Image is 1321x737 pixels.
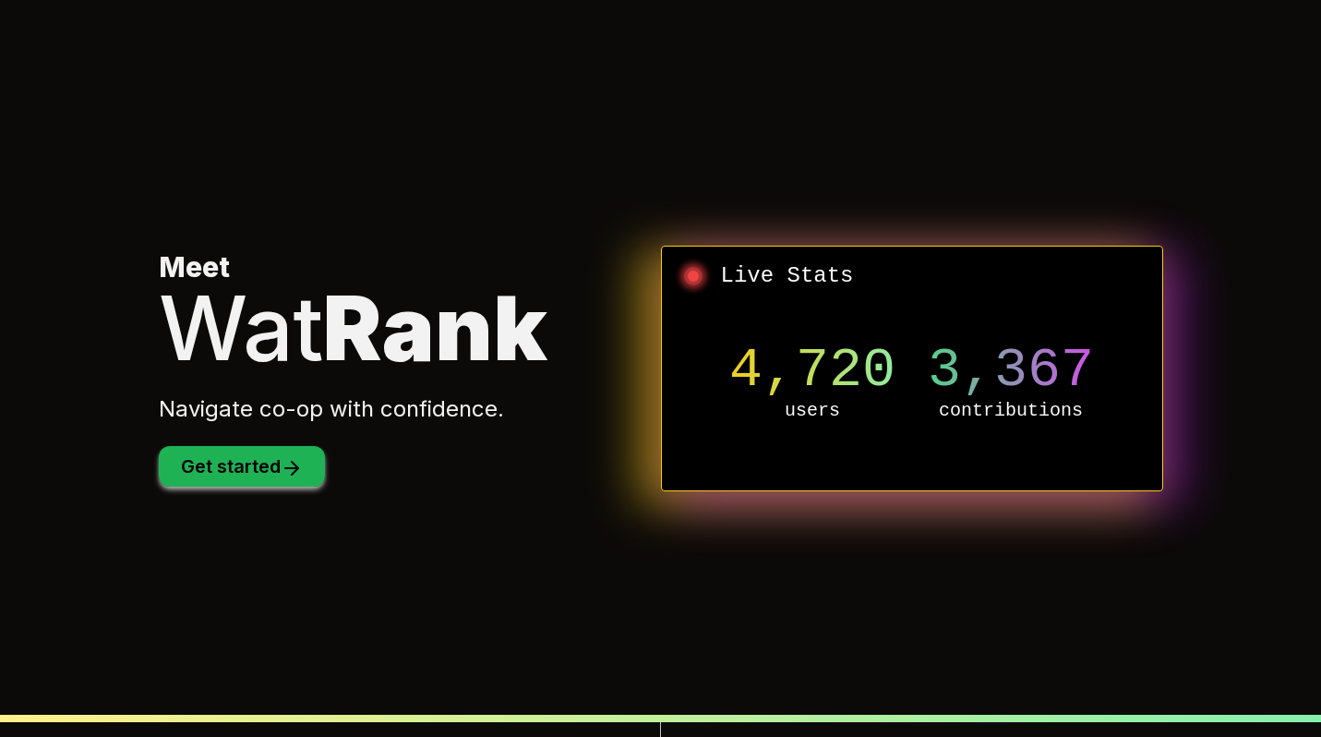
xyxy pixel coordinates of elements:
[159,394,661,424] p: Navigate co-op with confidence.
[159,274,323,381] span: Wat
[159,458,325,477] a: Get started
[912,398,1111,424] p: contributions
[159,250,661,372] h1: Meet
[159,446,325,487] button: Get started
[323,274,547,381] span: Rank
[714,343,912,398] p: 4,720
[677,261,1147,291] h2: Live Stats
[714,398,912,424] p: users
[912,343,1111,398] p: 3,367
